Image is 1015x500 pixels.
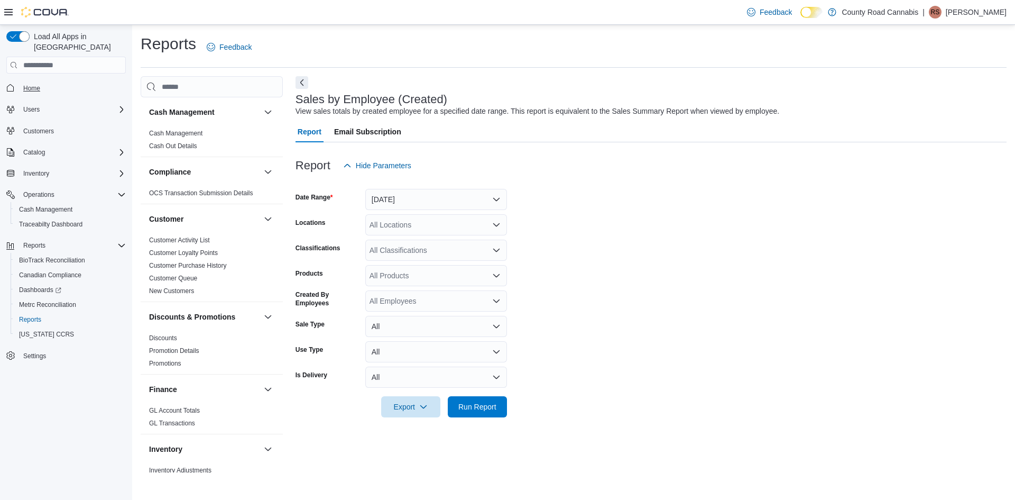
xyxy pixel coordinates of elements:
[149,142,197,150] a: Cash Out Details
[23,190,54,199] span: Operations
[296,93,447,106] h3: Sales by Employee (Created)
[149,467,211,474] a: Inventory Adjustments
[2,102,130,117] button: Users
[2,166,130,181] button: Inventory
[15,203,126,216] span: Cash Management
[19,146,49,159] button: Catalog
[149,334,177,342] span: Discounts
[15,298,80,311] a: Metrc Reconciliation
[262,213,274,225] button: Customer
[2,187,130,202] button: Operations
[296,371,327,379] label: Is Delivery
[149,167,260,177] button: Compliance
[19,239,126,252] span: Reports
[2,145,130,160] button: Catalog
[356,160,411,171] span: Hide Parameters
[2,348,130,363] button: Settings
[141,332,283,374] div: Discounts & Promotions
[19,81,126,94] span: Home
[15,284,126,296] span: Dashboards
[296,346,323,354] label: Use Type
[19,103,126,116] span: Users
[339,155,416,176] button: Hide Parameters
[15,328,78,341] a: [US_STATE] CCRS
[149,407,200,414] a: GL Account Totals
[296,159,330,172] h3: Report
[149,107,215,117] h3: Cash Management
[30,31,126,52] span: Load All Apps in [GEOGRAPHIC_DATA]
[15,203,77,216] a: Cash Management
[387,396,434,417] span: Export
[19,271,81,279] span: Canadian Compliance
[149,237,210,244] a: Customer Activity List
[23,352,46,360] span: Settings
[149,360,181,367] a: Promotions
[296,106,779,117] div: View sales totals by created employee for a specified date range. This report is equivalent to th...
[842,6,918,19] p: County Road Cannabis
[15,254,89,267] a: BioTrack Reconciliation
[922,6,925,19] p: |
[149,214,183,224] h3: Customer
[946,6,1007,19] p: [PERSON_NAME]
[19,82,44,95] a: Home
[19,188,59,201] button: Operations
[19,205,72,214] span: Cash Management
[149,287,194,295] span: New Customers
[262,443,274,456] button: Inventory
[15,269,86,281] a: Canadian Compliance
[492,246,501,254] button: Open list of options
[15,218,87,231] a: Traceabilty Dashboard
[19,330,74,339] span: [US_STATE] CCRS
[929,6,942,19] div: RK Sohal
[19,239,50,252] button: Reports
[365,316,507,337] button: All
[149,287,194,295] a: New Customers
[492,271,501,280] button: Open list of options
[23,105,40,114] span: Users
[365,189,507,210] button: [DATE]
[202,37,256,58] a: Feedback
[296,269,323,278] label: Products
[141,404,283,434] div: Finance
[11,297,130,312] button: Metrc Reconciliation
[743,2,796,23] a: Feedback
[149,214,260,224] button: Customer
[15,269,126,281] span: Canadian Compliance
[149,189,253,197] a: OCS Transaction Submission Details
[11,202,130,217] button: Cash Management
[15,254,126,267] span: BioTrack Reconciliation
[365,341,507,362] button: All
[365,367,507,388] button: All
[11,253,130,268] button: BioTrack Reconciliation
[296,290,361,307] label: Created By Employees
[262,166,274,178] button: Compliance
[149,419,195,428] span: GL Transactions
[296,244,340,252] label: Classifications
[11,268,130,283] button: Canadian Compliance
[149,444,182,454] h3: Inventory
[19,301,76,309] span: Metrc Reconciliation
[262,383,274,396] button: Finance
[2,80,130,95] button: Home
[149,384,260,395] button: Finance
[219,42,252,52] span: Feedback
[296,219,326,227] label: Locations
[149,334,177,342] a: Discounts
[296,320,325,329] label: Sale Type
[19,220,82,229] span: Traceabilty Dashboard
[149,384,177,395] h3: Finance
[19,349,126,362] span: Settings
[19,188,126,201] span: Operations
[19,350,50,362] a: Settings
[458,402,496,412] span: Run Report
[149,275,197,282] a: Customer Queue
[141,127,283,157] div: Cash Management
[15,218,126,231] span: Traceabilty Dashboard
[492,221,501,229] button: Open list of options
[760,7,792,17] span: Feedback
[23,169,49,178] span: Inventory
